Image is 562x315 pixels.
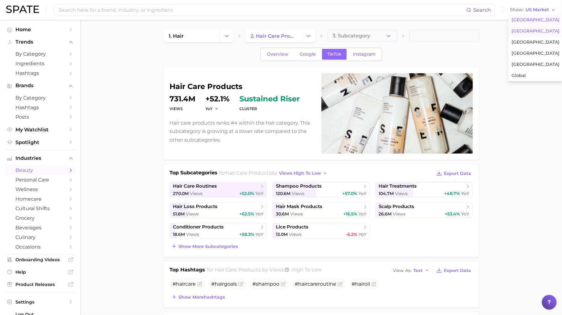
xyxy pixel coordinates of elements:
span: homecare [15,196,65,202]
h2: for by Views [207,266,322,275]
span: YoY [461,211,469,217]
a: Onboarding Videos [5,255,75,264]
span: cultural shifts [15,206,65,211]
span: Instagram [353,52,375,57]
span: 120.6m [276,191,290,196]
a: Overview [262,49,294,60]
a: scalp products26.6m Views+53.4% YoY [375,202,473,218]
span: 18.6m [173,232,185,237]
dt: Views [170,105,196,113]
span: hair [176,281,186,287]
span: beverages [15,225,65,231]
span: culinary [15,234,65,240]
a: Home [5,25,75,34]
span: +62.5% [239,211,254,217]
span: Views [393,211,406,217]
span: Views [289,232,302,237]
a: hair care routines270.0m Views+52.0% YoY [170,182,267,198]
span: Settings [15,299,65,305]
span: Show [510,8,524,11]
span: View As [393,269,412,272]
span: conditioner products [173,224,224,230]
span: beauty [15,167,65,173]
span: # [173,281,196,287]
span: Export Data [444,268,471,273]
span: -6.2% [346,232,357,237]
span: Google [300,52,316,57]
span: hair [215,281,224,287]
span: Spotlight [15,139,65,145]
span: # routine [295,281,337,287]
span: 3. Subcategory [333,33,371,39]
a: Instagram [348,49,381,60]
a: shampoo products120.6m Views+57.0% YoY [272,182,370,198]
span: TikTok [327,52,341,57]
span: Views [292,191,304,196]
button: Flag as miscategorized or irrelevant [238,282,243,287]
button: Flag as miscategorized or irrelevant [371,282,376,287]
button: Flag as miscategorized or irrelevant [281,282,286,287]
span: YoY [255,232,264,237]
span: YoY [461,191,469,196]
span: +48.7% [444,191,460,196]
span: hair care routines [173,183,217,189]
span: Home [15,27,65,32]
a: occasions [5,242,75,252]
span: +53.4% [445,211,460,217]
span: Posts [15,114,65,120]
span: hair care products [226,170,271,176]
span: Hashtags [15,70,65,76]
span: YoY [358,211,367,217]
dd: 731.4m [170,95,196,103]
a: Google [294,49,321,60]
span: 270.0m [173,191,189,196]
span: Views [186,211,199,217]
span: 104.7m [379,191,394,196]
span: 1. hair [169,33,184,39]
h1: Top Hashtags [170,266,205,275]
a: My Watchlist [5,125,75,134]
span: Hashtags [15,104,65,110]
a: Hashtags [5,68,75,78]
button: Export Data [435,169,473,178]
span: Views [187,232,199,237]
span: occasions [15,244,65,250]
span: Global [512,73,526,78]
h1: hair care products [170,83,314,90]
a: hair treatments104.7m Views+48.7% YoY [375,182,473,198]
button: Change Category [220,30,233,42]
button: Change Category [302,30,315,42]
button: Show morehashtags [170,293,227,301]
span: Views [190,191,203,196]
span: hair [355,281,365,287]
span: 2. hair care products [251,33,297,39]
button: Brands [5,81,75,90]
span: Industries [15,155,65,161]
span: by Category [15,95,65,101]
span: [GEOGRAPHIC_DATA] [512,62,560,67]
a: conditioner products18.6m Views+58.3% YoY [170,223,267,238]
dt: cluster [240,105,300,113]
a: 2. hair care products [246,30,302,42]
span: grocery [15,215,65,221]
span: YoY [255,211,264,217]
button: Flag as miscategorized or irrelevant [197,282,202,287]
button: Export Data [435,266,473,275]
span: [GEOGRAPHIC_DATA] [512,28,560,34]
a: Ingredients [5,59,75,68]
span: shampoo products [276,183,322,189]
span: YoY [358,191,367,196]
span: +52.0% [239,191,254,196]
span: Show more subcategories [179,244,238,249]
span: for by [219,170,329,176]
span: 30.6m [276,211,289,217]
button: views high to low [277,169,329,177]
span: hair treatments [379,183,417,189]
span: lice products [276,224,308,230]
span: hair loss products [173,204,218,210]
span: My Watchlist [15,127,65,133]
button: Show more subcategories [170,242,240,251]
a: by Category [5,49,75,59]
span: [GEOGRAPHIC_DATA] [512,40,560,45]
span: Help [15,269,65,275]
